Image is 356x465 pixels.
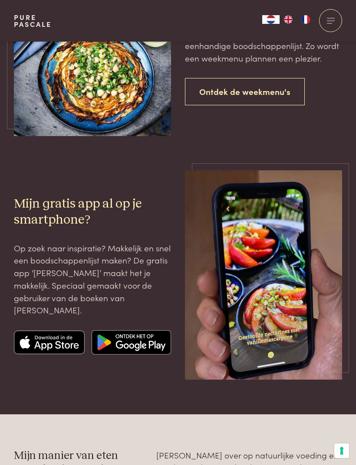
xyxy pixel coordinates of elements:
a: Ontdek de weekmenu's [185,78,305,105]
img: pure-pascale-naessens-IMG_1656 [185,170,342,380]
a: NL [262,15,280,24]
p: Op zoek naar inspiratie? Makkelijk en snel een boodschappenlijst maken? De gratis app ‘[PERSON_NA... [14,242,171,316]
a: FR [297,15,314,24]
div: Language [262,15,280,24]
img: Apple app store [14,330,85,354]
ul: Language list [280,15,314,24]
button: Uw voorkeuren voor toestemming voor trackingtechnologieën [334,443,349,458]
a: EN [280,15,297,24]
h2: Mijn gratis app al op je smartphone? [14,196,171,228]
img: Google app store [92,330,171,354]
a: PurePascale [14,14,52,28]
aside: Language selected: Nederlands [262,15,314,24]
